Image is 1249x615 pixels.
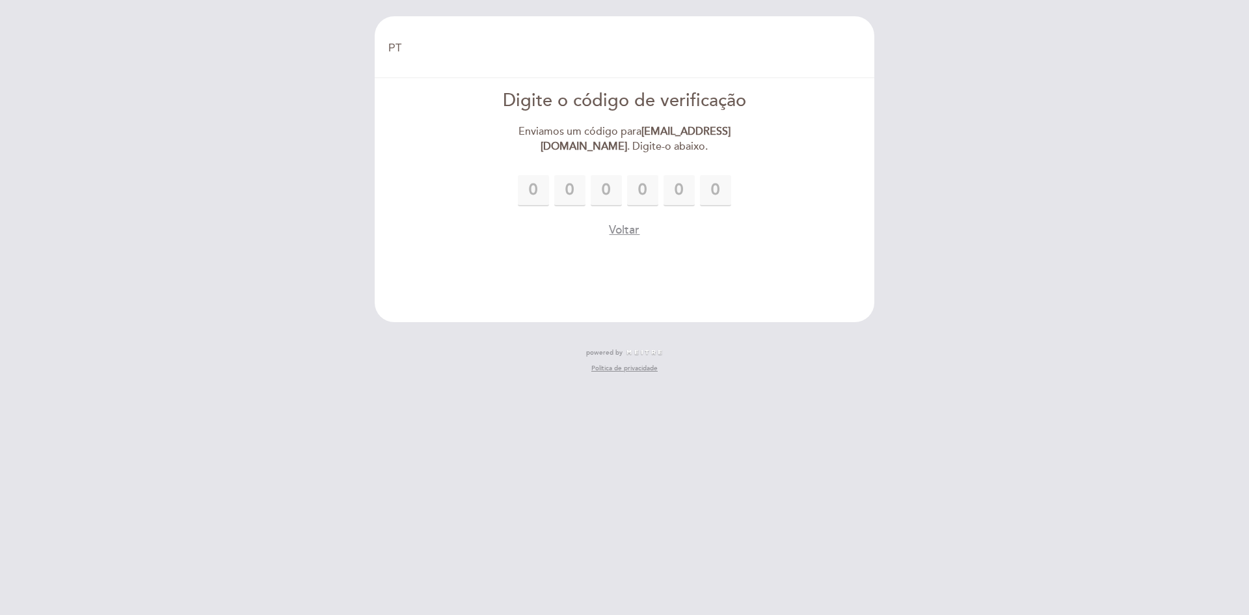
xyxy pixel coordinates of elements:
div: Digite o código de verificação [476,89,774,114]
input: 0 [627,175,658,206]
input: 0 [700,175,731,206]
img: MEITRE [626,349,663,356]
input: 0 [554,175,585,206]
div: Enviamos um código para . Digite-o abaixo. [476,124,774,154]
a: Política de privacidade [591,364,658,373]
a: powered by [586,348,663,357]
strong: [EMAIL_ADDRESS][DOMAIN_NAME] [541,125,731,153]
button: Voltar [609,222,639,238]
input: 0 [591,175,622,206]
span: powered by [586,348,623,357]
input: 0 [664,175,695,206]
input: 0 [518,175,549,206]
